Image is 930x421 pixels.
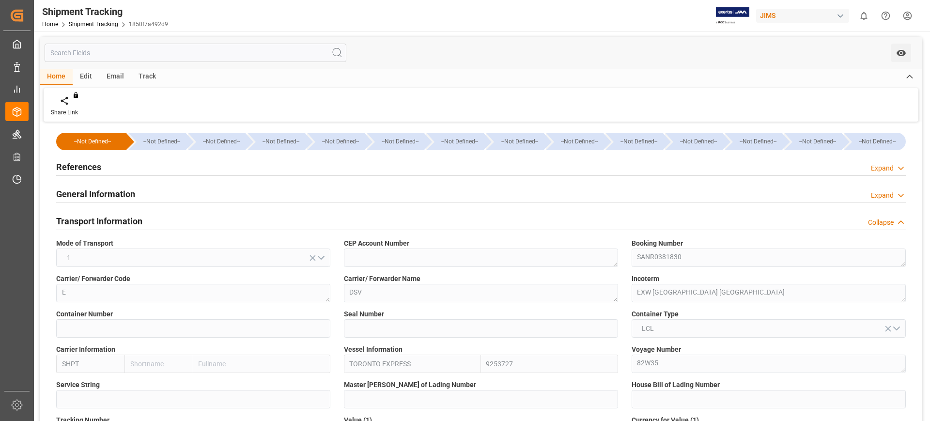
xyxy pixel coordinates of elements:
[188,133,245,150] div: --Not Defined--
[40,69,73,85] div: Home
[62,253,76,263] span: 1
[56,380,100,390] span: Service String
[496,133,543,150] div: --Not Defined--
[632,319,906,338] button: open menu
[193,355,330,373] input: Fullname
[632,274,659,284] span: Incoterm
[56,274,130,284] span: Carrier/ Forwarder Code
[344,309,384,319] span: Seal Number
[367,133,424,150] div: --Not Defined--
[784,133,841,150] div: --Not Defined--
[891,44,911,62] button: open menu
[853,133,901,150] div: --Not Defined--
[56,309,113,319] span: Container Number
[605,133,663,150] div: --Not Defined--
[875,5,897,27] button: Help Center
[56,238,113,249] span: Mode of Transport
[248,133,305,150] div: --Not Defined--
[632,249,906,267] textarea: SANR0381830
[725,133,782,150] div: --Not Defined--
[56,160,101,173] h2: References
[56,355,124,373] input: SCAC
[871,163,894,173] div: Expand
[716,7,749,24] img: Exertis%20JAM%20-%20Email%20Logo.jpg_1722504956.jpg
[756,9,849,23] div: JIMS
[131,69,163,85] div: Track
[871,190,894,201] div: Expand
[138,133,186,150] div: --Not Defined--
[675,133,722,150] div: --Not Defined--
[844,133,906,150] div: --Not Defined--
[42,21,58,28] a: Home
[632,309,679,319] span: Container Type
[344,380,476,390] span: Master [PERSON_NAME] of Lading Number
[665,133,722,150] div: --Not Defined--
[632,380,720,390] span: House Bill of Lading Number
[344,355,481,373] input: Enter Vessel Name
[632,238,683,249] span: Booking Number
[637,324,659,334] span: LCL
[756,6,853,25] button: JIMS
[45,44,346,62] input: Search Fields
[486,133,543,150] div: --Not Defined--
[853,5,875,27] button: show 0 new notifications
[56,249,330,267] button: open menu
[344,238,409,249] span: CEP Account Number
[257,133,305,150] div: --Not Defined--
[344,274,420,284] span: Carrier/ Forwarder Name
[546,133,603,150] div: --Not Defined--
[556,133,603,150] div: --Not Defined--
[868,218,894,228] div: Collapse
[344,284,618,302] textarea: DSV
[632,284,906,302] textarea: EXW [GEOGRAPHIC_DATA] [GEOGRAPHIC_DATA]
[56,133,126,150] div: --Not Defined--
[615,133,663,150] div: --Not Defined--
[734,133,782,150] div: --Not Defined--
[632,355,906,373] textarea: 82W35
[426,133,483,150] div: --Not Defined--
[56,187,135,201] h2: General Information
[436,133,483,150] div: --Not Defined--
[632,344,681,355] span: Voyage Number
[307,133,364,150] div: --Not Defined--
[794,133,841,150] div: --Not Defined--
[344,344,403,355] span: Vessel Information
[124,355,193,373] input: Shortname
[69,21,118,28] a: Shipment Tracking
[56,215,142,228] h2: Transport Information
[56,284,330,302] textarea: E
[198,133,245,150] div: --Not Defined--
[481,355,618,373] input: Enter IMO
[42,4,168,19] div: Shipment Tracking
[128,133,186,150] div: --Not Defined--
[99,69,131,85] div: Email
[317,133,364,150] div: --Not Defined--
[66,133,119,150] div: --Not Defined--
[73,69,99,85] div: Edit
[376,133,424,150] div: --Not Defined--
[56,344,115,355] span: Carrier Information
